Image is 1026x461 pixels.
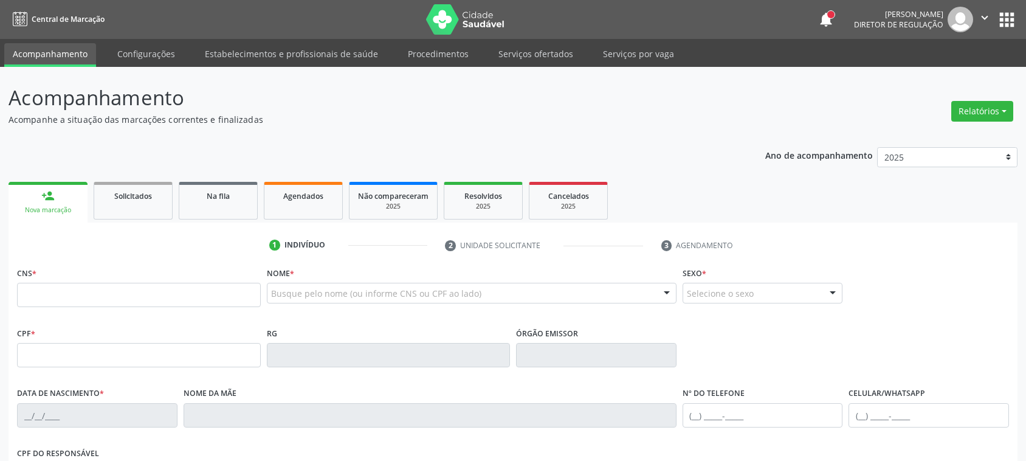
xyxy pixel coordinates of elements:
[854,19,943,30] span: Diretor de regulação
[109,43,184,64] a: Configurações
[683,384,745,403] label: Nº do Telefone
[17,403,177,428] input: __/__/____
[453,202,514,211] div: 2025
[271,287,481,300] span: Busque pelo nome (ou informe CNS ou CPF ao lado)
[516,324,578,343] label: Órgão emissor
[4,43,96,67] a: Acompanhamento
[948,7,973,32] img: img
[978,11,991,24] i: 
[594,43,683,64] a: Serviços por vaga
[114,191,152,201] span: Solicitados
[687,287,754,300] span: Selecione o sexo
[267,264,294,283] label: Nome
[849,403,1009,428] input: (__) _____-_____
[9,83,715,113] p: Acompanhamento
[683,264,706,283] label: Sexo
[267,324,277,343] label: RG
[854,9,943,19] div: [PERSON_NAME]
[9,9,105,29] a: Central de Marcação
[765,147,873,162] p: Ano de acompanhamento
[207,191,230,201] span: Na fila
[538,202,599,211] div: 2025
[951,101,1013,122] button: Relatórios
[17,206,79,215] div: Nova marcação
[399,43,477,64] a: Procedimentos
[284,240,325,251] div: Indivíduo
[269,240,280,251] div: 1
[358,202,429,211] div: 2025
[17,264,36,283] label: CNS
[358,191,429,201] span: Não compareceram
[9,113,715,126] p: Acompanhe a situação das marcações correntes e finalizadas
[196,43,387,64] a: Estabelecimentos e profissionais de saúde
[464,191,502,201] span: Resolvidos
[683,403,843,428] input: (__) _____-_____
[818,11,835,28] button: notifications
[996,9,1017,30] button: apps
[490,43,582,64] a: Serviços ofertados
[41,189,55,203] div: person_add
[184,384,236,403] label: Nome da mãe
[973,7,996,32] button: 
[283,191,323,201] span: Agendados
[548,191,589,201] span: Cancelados
[32,14,105,24] span: Central de Marcação
[17,324,35,343] label: CPF
[17,384,104,403] label: Data de nascimento
[849,384,925,403] label: Celular/WhatsApp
